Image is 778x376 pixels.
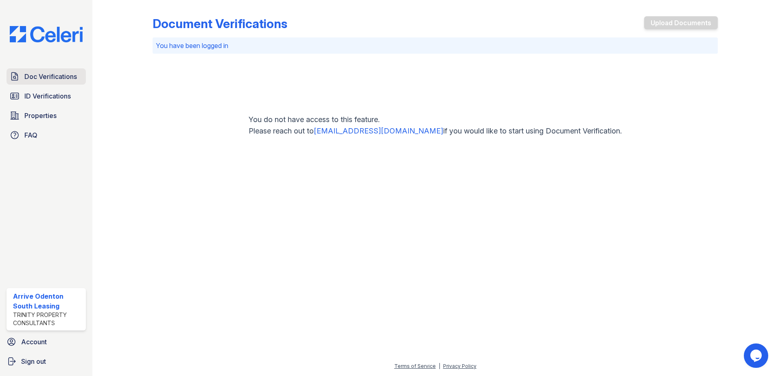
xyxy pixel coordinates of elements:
[24,111,57,120] span: Properties
[13,311,83,327] div: Trinity Property Consultants
[156,41,715,50] p: You have been logged in
[21,337,47,347] span: Account
[3,26,89,42] img: CE_Logo_Blue-a8612792a0a2168367f1c8372b55b34899dd931a85d93a1a3d3e32e68fde9ad4.png
[7,68,86,85] a: Doc Verifications
[7,107,86,124] a: Properties
[3,353,89,369] a: Sign out
[13,291,83,311] div: Arrive Odenton South Leasing
[249,114,622,137] p: You do not have access to this feature. Please reach out to if you would like to start using Docu...
[153,16,287,31] div: Document Verifications
[7,88,86,104] a: ID Verifications
[314,127,443,135] a: [EMAIL_ADDRESS][DOMAIN_NAME]
[21,356,46,366] span: Sign out
[443,363,476,369] a: Privacy Policy
[24,130,37,140] span: FAQ
[439,363,440,369] div: |
[744,343,770,368] iframe: chat widget
[24,91,71,101] span: ID Verifications
[394,363,436,369] a: Terms of Service
[3,334,89,350] a: Account
[7,127,86,143] a: FAQ
[24,72,77,81] span: Doc Verifications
